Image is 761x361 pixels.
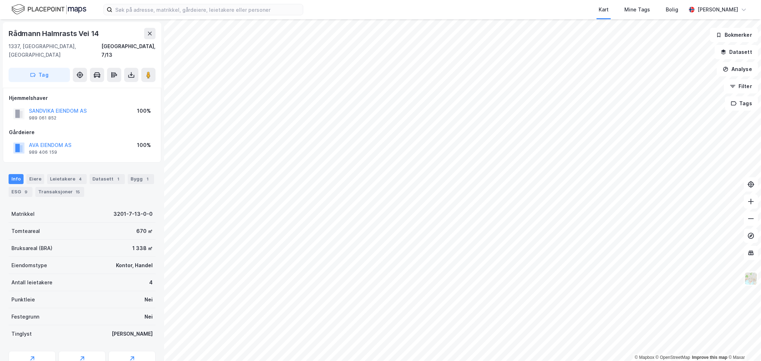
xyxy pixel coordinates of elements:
button: Filter [724,79,758,93]
div: Nei [144,312,153,321]
div: Bolig [666,5,678,14]
div: Leietakere [47,174,87,184]
div: Matrikkel [11,210,35,218]
div: Antall leietakere [11,278,52,287]
div: 1 [115,176,122,183]
button: Datasett [715,45,758,59]
div: Kart [599,5,609,14]
iframe: Chat Widget [725,327,761,361]
div: Bygg [128,174,154,184]
div: ESG [9,187,32,197]
input: Søk på adresse, matrikkel, gårdeiere, leietakere eller personer [112,4,303,15]
div: Info [9,174,24,184]
div: 1337, [GEOGRAPHIC_DATA], [GEOGRAPHIC_DATA] [9,42,101,59]
img: logo.f888ab2527a4732fd821a326f86c7f29.svg [11,3,86,16]
div: [GEOGRAPHIC_DATA], 7/13 [101,42,156,59]
div: [PERSON_NAME] [697,5,738,14]
div: 9 [22,188,30,195]
div: Tinglyst [11,330,32,338]
div: 1 338 ㎡ [132,244,153,253]
div: 4 [149,278,153,287]
div: Bruksareal (BRA) [11,244,52,253]
div: Kontrollprogram for chat [725,327,761,361]
div: Gårdeiere [9,128,155,137]
button: Tag [9,68,70,82]
div: 4 [77,176,84,183]
div: Datasett [90,174,125,184]
div: 989 061 852 [29,115,56,121]
div: Punktleie [11,295,35,304]
div: Kontor, Handel [116,261,153,270]
div: Transaksjoner [35,187,84,197]
div: 100% [137,107,151,115]
div: Tomteareal [11,227,40,235]
button: Analyse [717,62,758,76]
a: Improve this map [692,355,727,360]
button: Bokmerker [710,28,758,42]
img: Z [744,272,758,285]
div: 100% [137,141,151,149]
button: Tags [725,96,758,111]
div: Eiendomstype [11,261,47,270]
div: 670 ㎡ [136,227,153,235]
div: 1 [144,176,151,183]
div: Eiere [26,174,44,184]
div: Mine Tags [624,5,650,14]
div: 989 406 159 [29,149,57,155]
a: Mapbox [635,355,654,360]
div: Festegrunn [11,312,39,321]
div: Hjemmelshaver [9,94,155,102]
div: Rådmann Halmrasts Vei 14 [9,28,100,39]
a: OpenStreetMap [656,355,690,360]
div: 15 [74,188,81,195]
div: 3201-7-13-0-0 [113,210,153,218]
div: [PERSON_NAME] [112,330,153,338]
div: Nei [144,295,153,304]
